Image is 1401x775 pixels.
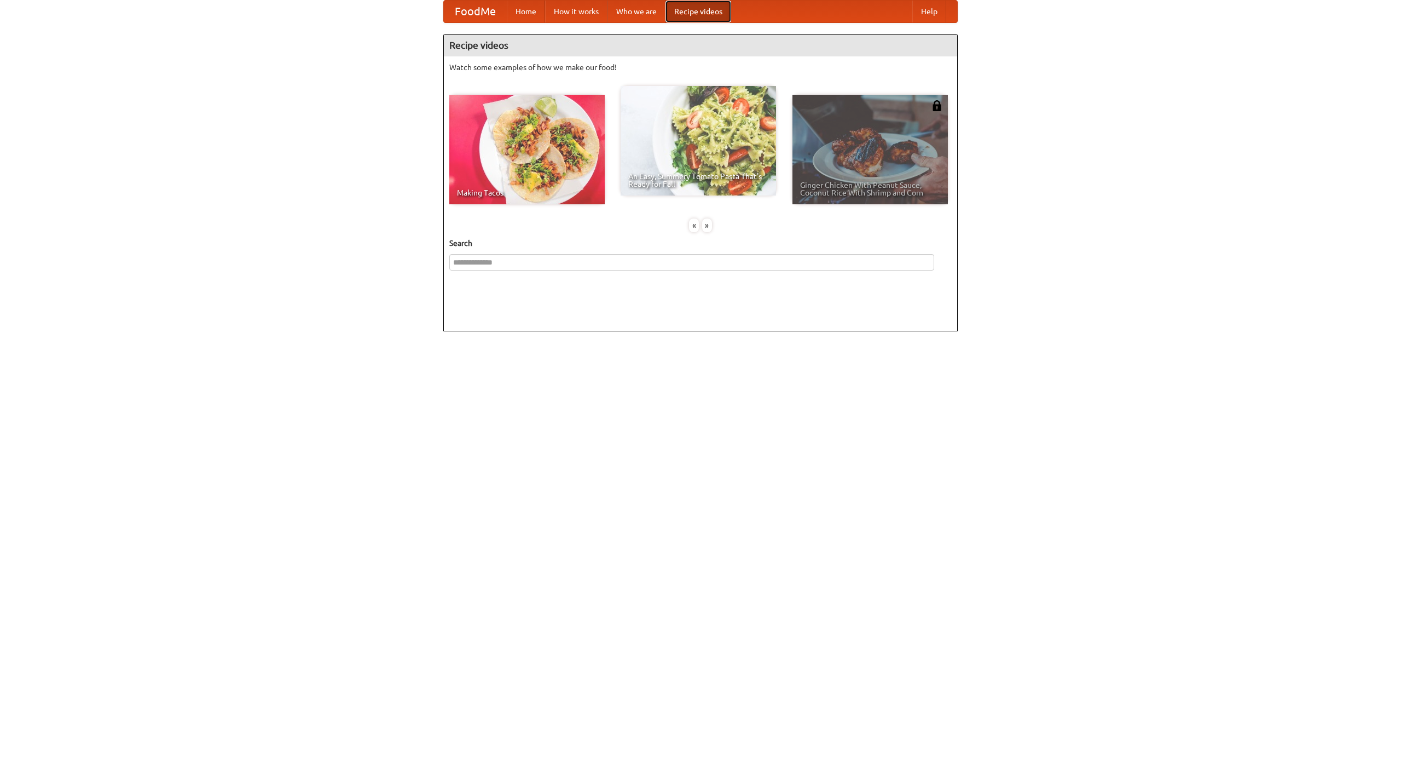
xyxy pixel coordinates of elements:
div: » [702,219,712,232]
h4: Recipe videos [444,35,957,56]
a: Help [912,1,946,22]
span: Making Tacos [457,189,597,197]
span: An Easy, Summery Tomato Pasta That's Ready for Fall [628,173,768,188]
a: Making Tacos [449,95,605,204]
img: 483408.png [931,100,942,111]
p: Watch some examples of how we make our food! [449,62,952,73]
h5: Search [449,238,952,249]
a: Recipe videos [665,1,731,22]
a: FoodMe [444,1,507,22]
a: Home [507,1,545,22]
a: Who we are [607,1,665,22]
a: How it works [545,1,607,22]
div: « [689,219,699,232]
a: An Easy, Summery Tomato Pasta That's Ready for Fall [621,86,776,196]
